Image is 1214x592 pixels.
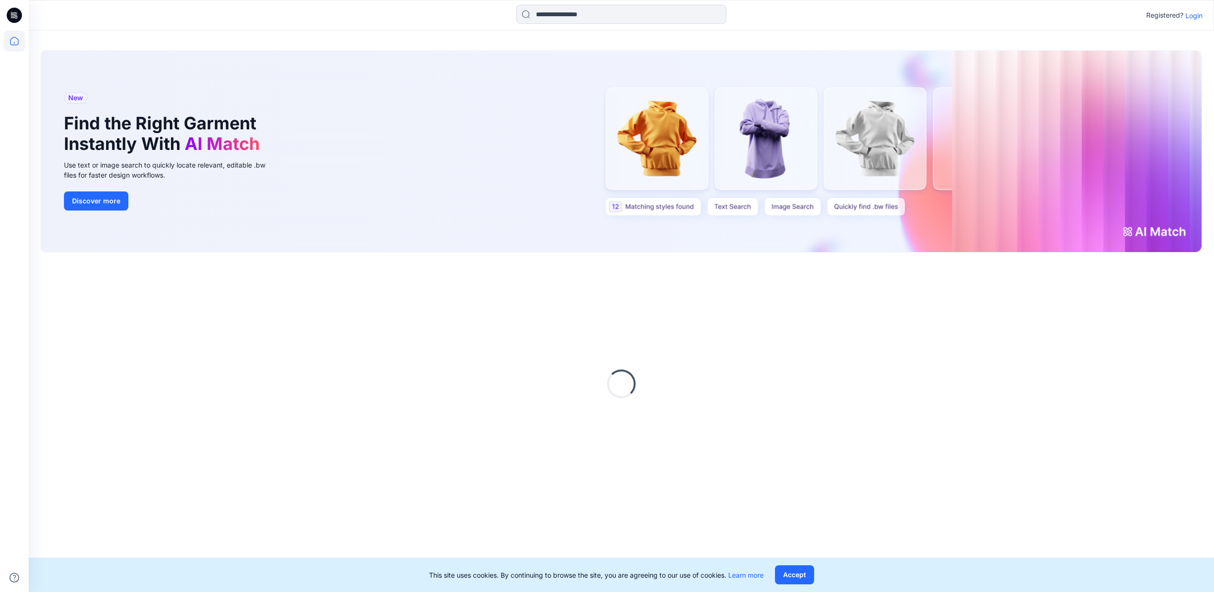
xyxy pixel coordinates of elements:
[64,113,264,154] h1: Find the Right Garment Instantly With
[64,160,279,180] div: Use text or image search to quickly locate relevant, editable .bw files for faster design workflows.
[1185,11,1203,21] p: Login
[775,565,814,584] button: Accept
[185,133,260,154] span: AI Match
[429,570,764,580] p: This site uses cookies. By continuing to browse the site, you are agreeing to our use of cookies.
[64,191,128,211] button: Discover more
[68,92,83,104] span: New
[1146,10,1183,21] p: Registered?
[728,571,764,579] a: Learn more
